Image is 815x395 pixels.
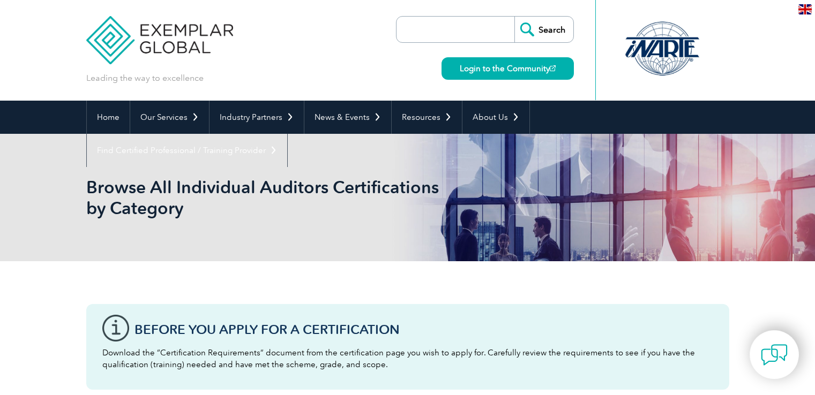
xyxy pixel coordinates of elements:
a: About Us [462,101,529,134]
h3: Before You Apply For a Certification [134,323,713,336]
input: Search [514,17,573,42]
a: Resources [392,101,462,134]
a: Home [87,101,130,134]
a: News & Events [304,101,391,134]
p: Leading the way to excellence [86,72,204,84]
a: Industry Partners [210,101,304,134]
img: contact-chat.png [761,341,788,368]
img: en [798,4,812,14]
h1: Browse All Individual Auditors Certifications by Category [86,177,498,218]
a: Our Services [130,101,209,134]
p: Download the “Certification Requirements” document from the certification page you wish to apply ... [102,347,713,370]
img: open_square.png [550,65,556,71]
a: Find Certified Professional / Training Provider [87,134,287,167]
a: Login to the Community [442,57,574,80]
